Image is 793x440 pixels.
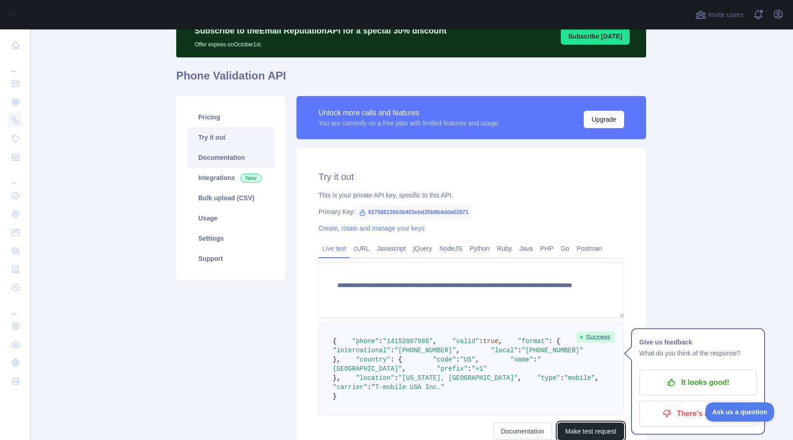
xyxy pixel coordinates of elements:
p: Subscribe to the Email Reputation API for a special 30 % discount [195,24,447,37]
span: New [240,174,262,183]
a: Javascript [373,241,409,256]
button: Subscribe [DATE] [561,28,630,45]
a: Java [516,241,537,256]
div: Unlock more calls and features [318,107,498,118]
div: ... [7,167,22,186]
span: "location" [356,374,394,382]
span: true [483,338,499,345]
a: Live test [318,241,350,256]
span: : [379,338,383,345]
a: Python [466,241,493,256]
button: Make test request [558,423,624,440]
button: Upgrade [584,111,624,128]
span: Success [576,332,615,343]
span: 627588136b3b403ebd25b8b4dda02971 [355,205,472,219]
span: "prefix" [437,365,468,372]
a: Ruby [493,241,516,256]
h2: Try it out [318,170,624,183]
span: "US" [460,356,475,363]
span: : { [391,356,402,363]
span: : [560,374,564,382]
span: "country" [356,356,391,363]
span: , [402,365,406,372]
span: "code" [433,356,456,363]
a: Documentation [187,147,274,168]
p: What do you think of the response? [639,348,757,359]
a: Support [187,248,274,269]
span: : [456,356,460,363]
span: "+1" [471,365,487,372]
div: This is your private API key, specific to this API. [318,191,624,200]
span: : [368,384,371,391]
span: { [333,338,336,345]
span: : { [549,338,560,345]
a: Bulk upload (CSV) [187,188,274,208]
span: : [391,347,394,354]
a: NodeJS [436,241,466,256]
a: cURL [350,241,373,256]
p: Offer expires on October 1st. [195,37,447,48]
span: } [333,393,336,400]
a: jQuery [409,241,436,256]
span: "[PHONE_NUMBER]" [522,347,583,354]
span: , [456,347,460,354]
iframe: Toggle Customer Support [705,402,775,422]
span: "name" [510,356,533,363]
div: ... [7,55,22,73]
span: }, [333,356,341,363]
div: ... [7,298,22,316]
span: : [479,338,483,345]
span: "14152007986" [383,338,433,345]
button: Invite users [693,7,745,22]
span: "mobile" [564,374,595,382]
div: You are currently on a free plan with limited features and usage [318,118,498,128]
span: }, [333,374,341,382]
span: Invite users [708,10,743,20]
span: , [433,338,436,345]
span: "[PHONE_NUMBER]" [394,347,456,354]
span: : [468,365,471,372]
a: Usage [187,208,274,228]
span: : [394,374,398,382]
a: PHP [536,241,557,256]
span: , [475,356,479,363]
a: Postman [573,241,606,256]
a: Pricing [187,107,274,127]
span: "local" [491,347,518,354]
span: "international" [333,347,391,354]
a: Settings [187,228,274,248]
a: Try it out [187,127,274,147]
div: Primary Key: [318,207,624,216]
a: Integrations New [187,168,274,188]
a: Documentation [493,423,552,440]
span: "format" [518,338,548,345]
span: , [498,338,502,345]
a: Create, rotate and manage your keys [318,225,424,232]
h1: Give us feedback [639,337,757,348]
span: "phone" [352,338,379,345]
h1: Phone Validation API [176,68,646,90]
span: , [518,374,521,382]
span: : [533,356,537,363]
span: "carrier" [333,384,368,391]
span: "valid" [452,338,479,345]
span: , [595,374,598,382]
span: : [518,347,521,354]
span: "type" [537,374,560,382]
a: Go [557,241,573,256]
span: "T-mobile USA Inc." [371,384,445,391]
span: "[US_STATE], [GEOGRAPHIC_DATA]" [398,374,518,382]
